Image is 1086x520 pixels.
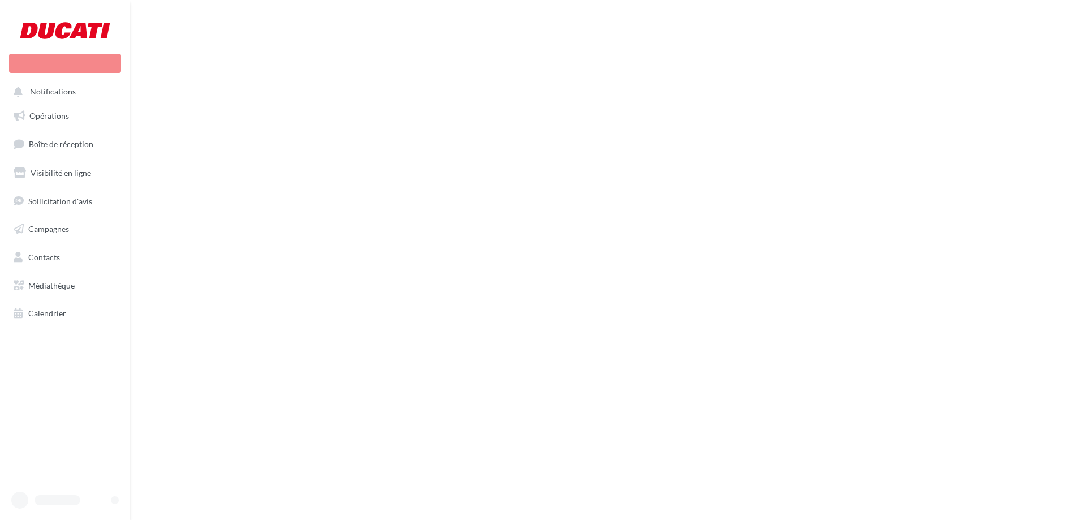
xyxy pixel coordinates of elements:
span: Sollicitation d'avis [28,196,92,205]
span: Contacts [28,252,60,262]
span: Médiathèque [28,281,75,290]
a: Médiathèque [7,274,123,298]
a: Opérations [7,104,123,128]
a: Contacts [7,246,123,269]
a: Campagnes [7,217,123,241]
span: Opérations [29,111,69,121]
div: Nouvelle campagne [9,54,121,73]
a: Visibilité en ligne [7,161,123,185]
span: Boîte de réception [29,139,93,149]
span: Notifications [30,87,76,97]
span: Calendrier [28,308,66,318]
a: Boîte de réception [7,132,123,156]
span: Campagnes [28,224,69,234]
a: Sollicitation d'avis [7,190,123,213]
span: Visibilité en ligne [31,168,91,178]
a: Calendrier [7,302,123,325]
